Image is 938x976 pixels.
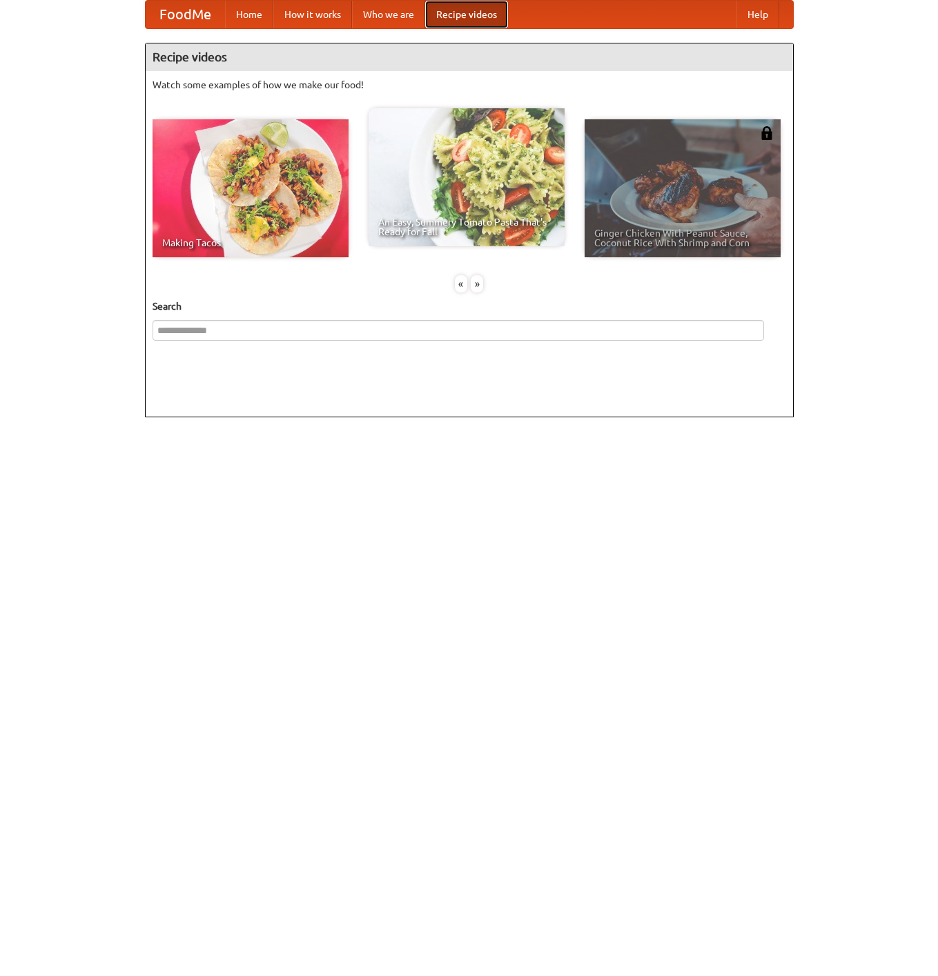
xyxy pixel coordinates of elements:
span: An Easy, Summery Tomato Pasta That's Ready for Fall [378,217,555,237]
a: Making Tacos [153,119,349,257]
a: Recipe videos [425,1,508,28]
a: Help [736,1,779,28]
span: Making Tacos [162,238,339,248]
div: » [471,275,483,292]
h4: Recipe videos [146,43,793,71]
h5: Search [153,299,786,313]
a: FoodMe [146,1,225,28]
img: 483408.png [760,126,774,140]
div: « [455,275,467,292]
a: An Easy, Summery Tomato Pasta That's Ready for Fall [369,108,565,246]
a: How it works [273,1,352,28]
a: Who we are [352,1,425,28]
p: Watch some examples of how we make our food! [153,78,786,92]
a: Home [225,1,273,28]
